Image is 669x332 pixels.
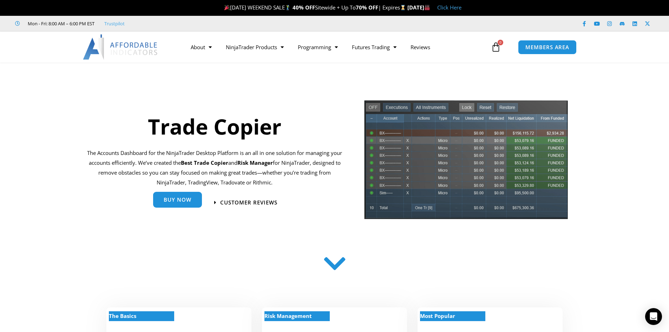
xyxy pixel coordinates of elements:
[437,4,461,11] a: Click Here
[480,37,511,57] a: 0
[420,312,455,319] strong: Most Popular
[164,197,191,202] span: Buy Now
[184,39,489,55] nav: Menu
[400,5,406,10] img: ⌛
[404,39,437,55] a: Reviews
[525,45,569,50] span: MEMBERS AREA
[104,19,125,28] a: Trustpilot
[291,39,345,55] a: Programming
[498,40,503,45] span: 0
[184,39,219,55] a: About
[518,40,577,54] a: MEMBERS AREA
[26,19,94,28] span: Mon - Fri: 8:00 AM – 6:00 PM EST
[223,4,407,11] span: [DATE] WEEKEND SALE Sitewide + Up To | Expires
[214,200,277,205] a: Customer Reviews
[87,112,342,141] h1: Trade Copier
[285,5,290,10] img: 🏌️‍♂️
[83,34,158,60] img: LogoAI | Affordable Indicators – NinjaTrader
[645,308,662,325] div: Open Intercom Messenger
[220,200,277,205] span: Customer Reviews
[224,5,230,10] img: 🎉
[153,192,202,208] a: Buy Now
[109,312,136,319] strong: The Basics
[181,159,228,166] b: Best Trade Copier
[425,5,430,10] img: 🏭
[293,4,315,11] strong: 40% OFF
[356,4,378,11] strong: 70% OFF
[407,4,430,11] strong: [DATE]
[87,148,342,187] p: The Accounts Dashboard for the NinjaTrader Desktop Platform is an all in one solution for managin...
[363,99,569,225] img: tradecopier | Affordable Indicators – NinjaTrader
[264,312,312,319] strong: Risk Management
[345,39,404,55] a: Futures Trading
[237,159,273,166] strong: Risk Manager
[219,39,291,55] a: NinjaTrader Products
